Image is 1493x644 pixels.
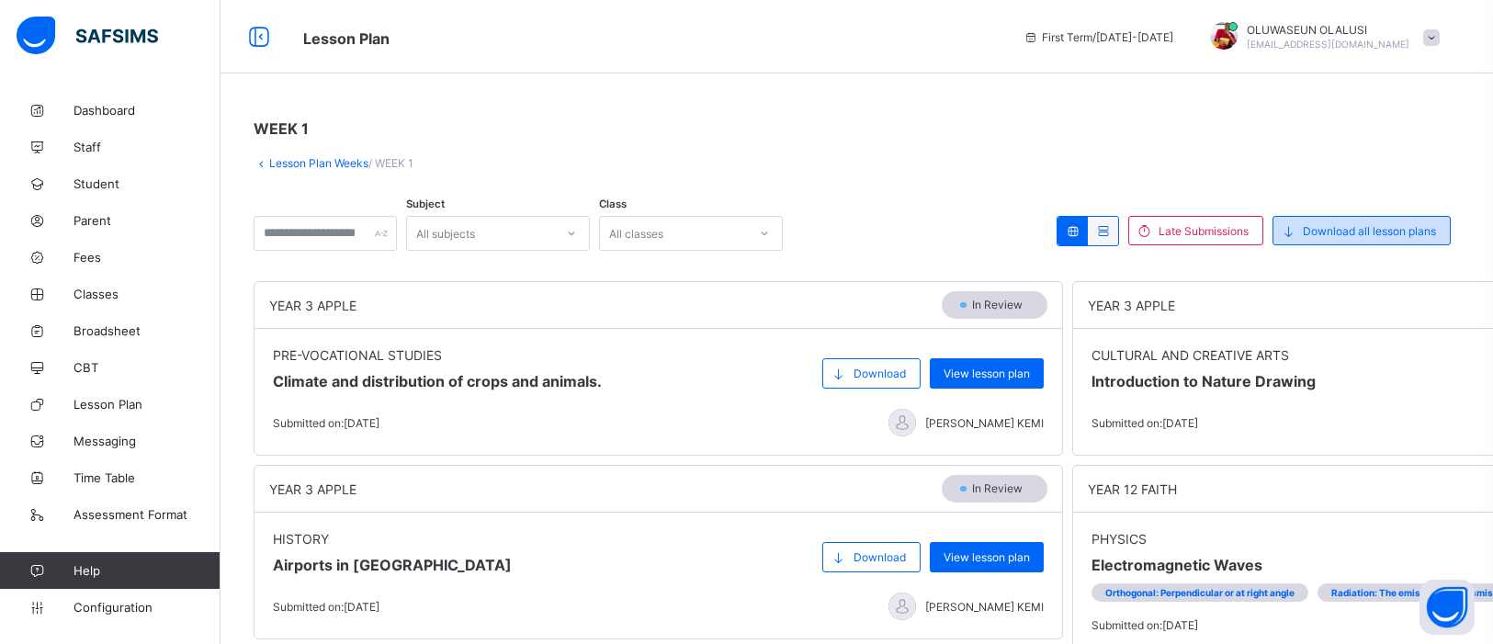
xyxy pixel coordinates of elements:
span: Introduction to Nature Drawing [1091,372,1316,390]
button: Open asap [1419,580,1475,635]
span: [EMAIL_ADDRESS][DOMAIN_NAME] [1247,39,1409,50]
span: View lesson plan [944,550,1030,564]
div: All classes [609,216,663,251]
span: Submitted on: [DATE] [273,416,379,430]
span: Subject [406,198,445,210]
span: CULTURAL AND CREATIVE ARTS [1091,347,1316,363]
a: View lesson plan [930,358,1044,372]
span: YEAR 3 APPLE [269,481,356,497]
span: Fees [74,250,221,265]
span: In Review [970,298,1034,311]
span: Student [74,176,221,191]
img: safsims [17,17,158,55]
span: Messaging [74,434,221,448]
span: Lesson Plan [303,29,390,48]
span: session/term information [1024,30,1173,44]
span: Download [854,550,906,564]
span: HISTORY [273,531,512,547]
span: Broadsheet [74,323,221,338]
span: Configuration [74,600,220,615]
span: Late Submissions [1159,224,1249,238]
span: Parent [74,213,221,228]
span: Staff [74,140,221,154]
span: [PERSON_NAME] KEMI [925,416,1044,430]
span: OLUWASEUN OLALUSI [1247,23,1409,37]
span: YEAR 3 APPLE [269,298,356,313]
span: Climate and distribution of crops and animals. [273,372,602,390]
span: Airports in [GEOGRAPHIC_DATA] [273,556,512,574]
span: Classes [74,287,221,301]
span: PRE-VOCATIONAL STUDIES [273,347,602,363]
span: In Review [970,481,1034,495]
span: View lesson plan [944,367,1030,380]
span: Dashboard [74,103,221,118]
span: Submitted on: [DATE] [273,600,379,614]
a: Download all lesson plans [1272,224,1460,238]
span: / WEEK 1 [368,156,413,170]
span: Submitted on: [DATE] [1091,416,1198,430]
span: Assessment Format [74,507,221,522]
span: Help [74,563,220,578]
a: View lesson plan [930,542,1044,556]
span: Class [599,198,627,210]
span: Lesson Plan [74,397,221,412]
span: YEAR 12 FAITH [1088,481,1177,497]
a: Lesson Plan Weeks [269,156,368,170]
span: Time Table [74,470,221,485]
span: Orthogonal: Perpendicular or at right angle [1105,587,1295,598]
span: Submitted on: [DATE] [1091,618,1198,632]
span: Download [854,367,906,380]
div: All subjects [416,216,475,251]
img: default.svg [888,593,916,620]
div: OLUWASEUNOLALUSI [1192,22,1449,52]
span: YEAR 3 APPLE [1088,298,1175,313]
span: Download all lesson plans [1303,224,1436,238]
img: default.svg [888,409,916,436]
span: [PERSON_NAME] KEMI [925,600,1044,614]
span: WEEK 1 [254,119,309,138]
span: CBT [74,360,221,375]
